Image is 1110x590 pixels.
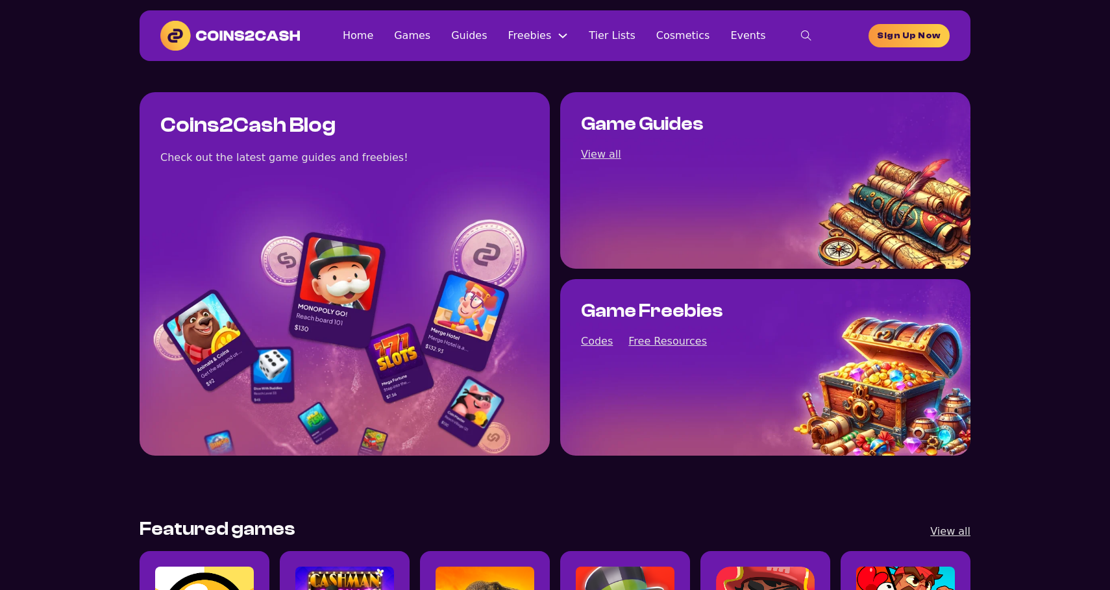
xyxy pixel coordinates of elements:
a: View all posts about free resources [628,332,707,350]
a: Tier Lists [589,27,635,44]
img: Coins2Cash Logo [160,21,300,51]
h2: Featured games [140,518,295,541]
a: Home [343,27,373,44]
h2: Game Freebies [581,300,723,323]
a: View all game guides [581,145,621,163]
a: Freebies [508,27,552,44]
a: View all game codes [581,332,613,350]
a: View all games [930,522,970,540]
a: Guides [451,27,487,44]
a: Cosmetics [656,27,710,44]
button: Freebies Sub menu [558,31,568,41]
a: Events [730,27,765,44]
a: Games [394,27,430,44]
div: Check out the latest game guides and freebies! [160,149,408,166]
button: toggle search [787,23,826,49]
h1: Coins2Cash Blog [160,113,336,138]
h2: Game Guides [581,113,704,136]
a: homepage [869,24,950,47]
